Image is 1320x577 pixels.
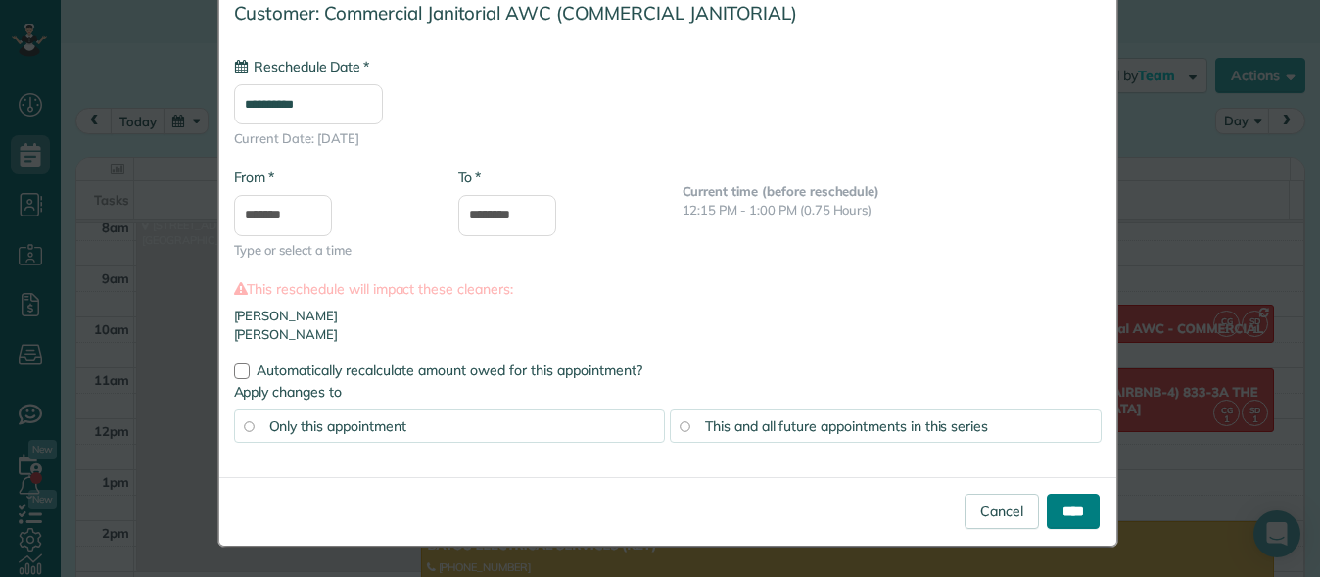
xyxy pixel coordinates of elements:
label: To [458,168,481,187]
span: Current Date: [DATE] [234,129,1102,148]
span: This and all future appointments in this series [705,417,988,435]
p: 12:15 PM - 1:00 PM (0.75 Hours) [683,201,1102,219]
a: Cancel [965,494,1039,529]
span: Only this appointment [269,417,406,435]
label: This reschedule will impact these cleaners: [234,279,1102,299]
label: Reschedule Date [234,57,369,76]
label: Apply changes to [234,382,1102,402]
input: This and all future appointments in this series [680,421,689,431]
input: Only this appointment [244,421,254,431]
b: Current time (before reschedule) [683,183,880,199]
span: Automatically recalculate amount owed for this appointment? [257,361,642,379]
li: [PERSON_NAME] [234,307,1102,325]
span: Type or select a time [234,241,429,260]
label: From [234,168,274,187]
h4: Customer: Commercial Janitorial AWC (COMMERCIAL JANITORIAL) [234,3,1102,24]
li: [PERSON_NAME] [234,325,1102,344]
